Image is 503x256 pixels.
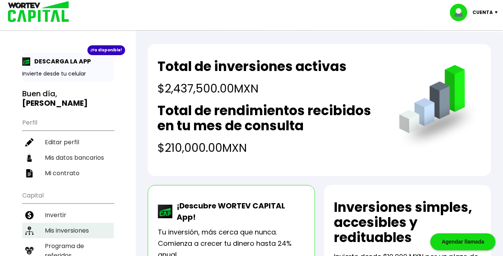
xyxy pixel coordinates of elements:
p: Invierte desde tu celular [22,70,114,78]
img: profile-image [450,4,472,21]
h2: Total de rendimientos recibidos en tu mes de consulta [157,103,384,133]
img: grafica.516fef24.png [396,65,481,151]
div: Agendar llamada [430,233,495,250]
h3: Buen día, [22,89,114,108]
img: invertir-icon.b3b967d7.svg [25,211,34,219]
img: datos-icon.10cf9172.svg [25,154,34,162]
img: wortev-capital-app-icon [158,205,173,218]
img: recomiendanos-icon.9b8e9327.svg [25,247,34,255]
img: editar-icon.952d3147.svg [25,138,34,147]
img: inversiones-icon.6695dc30.svg [25,227,34,235]
div: ¡Ya disponible! [87,45,125,55]
img: contrato-icon.f2db500c.svg [25,169,34,177]
b: [PERSON_NAME] [22,98,88,108]
a: Editar perfil [22,134,114,150]
img: icon-down [493,11,503,14]
p: ¡Descubre WORTEV CAPITAL App! [173,200,304,223]
h2: Total de inversiones activas [157,59,347,74]
h4: $210,000.00 MXN [157,139,384,156]
a: Mis inversiones [22,223,114,238]
a: Invertir [22,207,114,223]
a: Mis datos bancarios [22,150,114,165]
p: DESCARGA LA APP [31,57,91,66]
ul: Perfil [22,114,114,181]
h4: $2,437,500.00 MXN [157,80,347,97]
h2: Inversiones simples, accesibles y redituables [334,200,481,245]
img: app-icon [22,57,31,66]
a: Mi contrato [22,165,114,181]
p: Cuenta [472,7,493,18]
